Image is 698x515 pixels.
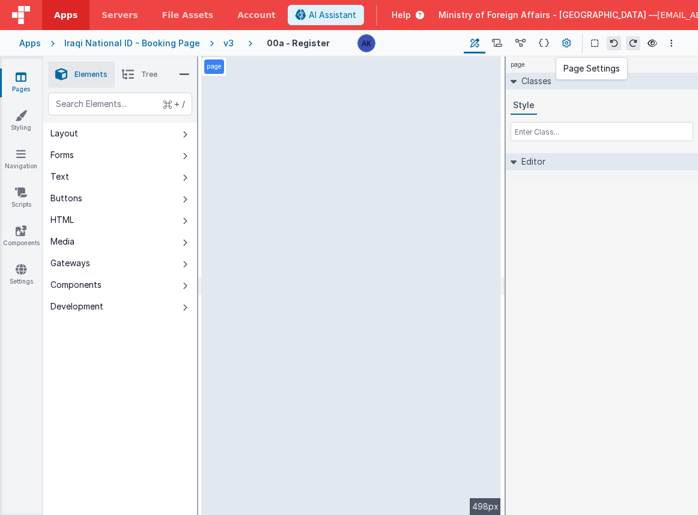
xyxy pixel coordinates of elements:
h2: Classes [517,73,551,90]
span: Elements [74,70,108,79]
h4: page [506,56,530,73]
span: Help [392,9,411,21]
h4: 00a - Register [267,38,330,47]
button: AI Assistant [288,5,364,25]
div: Development [50,300,103,312]
button: Gateways [43,252,197,274]
div: 498px [470,498,501,515]
span: Tree [141,70,157,79]
input: Search Elements... [48,93,192,115]
input: Enter Class... [511,122,693,141]
span: + / [163,93,185,115]
div: Buttons [50,192,82,204]
div: Media [50,236,74,248]
div: v3 [223,37,238,49]
button: HTML [43,209,197,231]
button: Components [43,274,197,296]
div: Apps [19,37,41,49]
h2: Editor [517,153,545,170]
div: Iraqi National ID - Booking Page [64,37,200,49]
div: --> [202,56,501,515]
span: Servers [102,9,138,21]
p: page [207,62,222,72]
div: Layout [50,127,78,139]
span: AI Assistant [309,9,356,21]
button: Options [664,36,679,50]
div: HTML [50,214,74,226]
button: Media [43,231,197,252]
div: Forms [50,149,74,161]
img: 1f6063d0be199a6b217d3045d703aa70 [358,35,375,52]
button: Development [43,296,197,317]
div: Components [50,279,102,291]
button: Forms [43,144,197,166]
div: Text [50,171,69,183]
button: Buttons [43,187,197,209]
span: Ministry of Foreign Affairs - [GEOGRAPHIC_DATA] — [439,9,657,21]
span: File Assets [162,9,214,21]
span: Apps [54,9,77,21]
div: Gateways [50,257,90,269]
button: Text [43,166,197,187]
button: Layout [43,123,197,144]
button: Style [511,97,537,115]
